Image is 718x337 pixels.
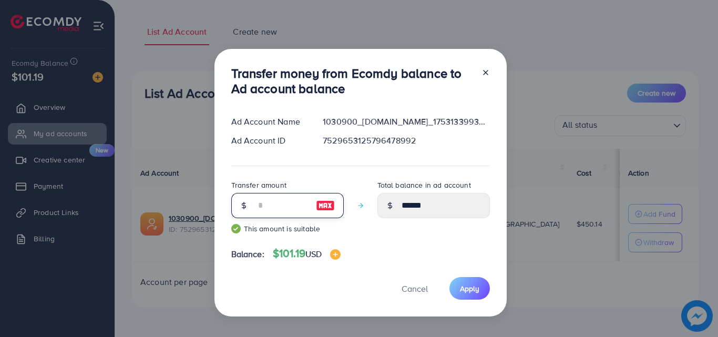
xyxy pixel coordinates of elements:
img: image [316,199,335,212]
span: Apply [460,283,479,294]
label: Total balance in ad account [377,180,471,190]
button: Cancel [388,277,441,300]
div: Ad Account ID [223,135,315,147]
img: guide [231,224,241,233]
small: This amount is suitable [231,223,344,234]
div: Ad Account Name [223,116,315,128]
span: Cancel [402,283,428,294]
button: Apply [449,277,490,300]
h3: Transfer money from Ecomdy balance to Ad account balance [231,66,473,96]
span: Balance: [231,248,264,260]
label: Transfer amount [231,180,286,190]
div: 1030900_[DOMAIN_NAME]_1753133993267 [314,116,498,128]
h4: $101.19 [273,247,341,260]
span: USD [305,248,322,260]
img: image [330,249,341,260]
div: 7529653125796478992 [314,135,498,147]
